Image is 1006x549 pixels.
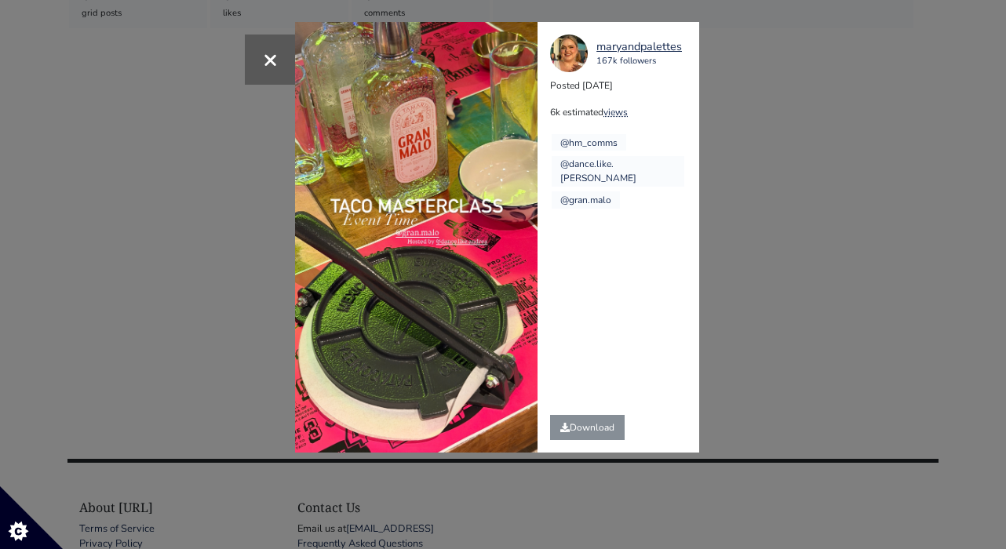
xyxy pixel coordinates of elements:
[560,136,618,149] a: @hm_comms
[603,106,628,118] a: views
[560,194,611,206] a: @gran.malo
[550,415,625,440] a: Download
[560,158,636,184] a: @dance.like.[PERSON_NAME]
[263,42,278,76] span: ×
[245,35,295,85] button: Close
[596,38,682,56] a: maryandpalettes
[550,105,698,119] p: 6k estimated
[550,35,588,72] img: 1398007543.jpg
[550,78,698,93] p: Posted [DATE]
[596,55,682,68] div: 167k followers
